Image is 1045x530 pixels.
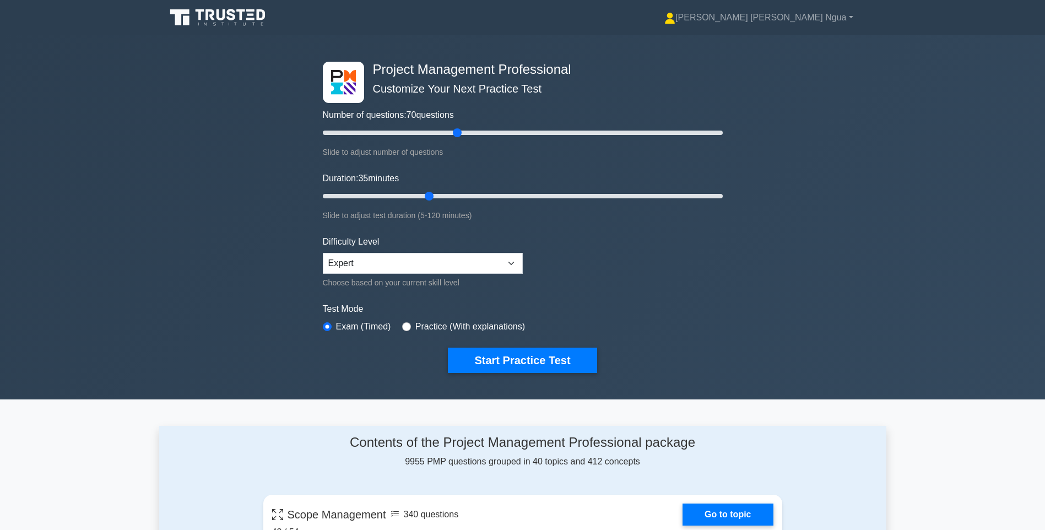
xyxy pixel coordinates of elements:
[336,320,391,333] label: Exam (Timed)
[263,435,782,468] div: 9955 PMP questions grouped in 40 topics and 412 concepts
[263,435,782,451] h4: Contents of the Project Management Professional package
[407,110,416,120] span: 70
[683,504,773,526] a: Go to topic
[358,174,368,183] span: 35
[323,145,723,159] div: Slide to adjust number of questions
[323,276,523,289] div: Choose based on your current skill level
[638,7,879,29] a: [PERSON_NAME] [PERSON_NAME] Ngua
[448,348,597,373] button: Start Practice Test
[323,109,454,122] label: Number of questions: questions
[369,62,669,78] h4: Project Management Professional
[323,302,723,316] label: Test Mode
[369,82,669,95] h5: Customize Your Next Practice Test
[415,320,525,333] label: Practice (With explanations)
[323,235,380,248] label: Difficulty Level
[323,172,399,185] label: Duration: minutes
[323,209,723,222] div: Slide to adjust test duration (5-120 minutes)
